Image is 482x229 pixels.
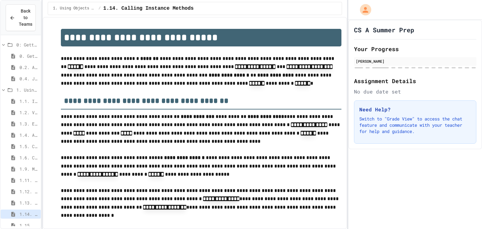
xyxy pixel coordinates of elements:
[359,106,471,113] h3: Need Help?
[354,88,476,95] div: No due date set
[53,6,96,11] span: 1. Using Objects and Methods
[19,120,38,127] span: 1.3. Expressions and Output [New]
[354,77,476,85] h2: Assignment Details
[19,154,38,161] span: 1.6. Compound Assignment Operators
[19,132,38,138] span: 1.4. Assignment and Input
[19,8,32,28] span: Back to Teams
[16,41,38,48] span: 0: Getting Started
[19,211,38,217] span: 1.14. Calling Instance Methods
[19,222,38,229] span: 1.15. Strings
[354,45,476,53] h2: Your Progress
[19,143,38,150] span: 1.5. Casting and Ranges of Values
[19,166,38,172] span: 1.9. Method Signatures
[6,4,36,31] button: Back to Teams
[19,109,38,116] span: 1.2. Variables and Data Types
[19,188,38,195] span: 1.12. Objects - Instances of Classes
[103,5,194,12] span: 1.14. Calling Instance Methods
[16,87,38,93] span: 1. Using Objects and Methods
[19,200,38,206] span: 1.13. Creating and Initializing Objects: Constructors
[19,75,38,82] span: 0.4. Java Development Environments
[359,116,471,135] p: Switch to "Grade View" to access the chat feature and communicate with your teacher for help and ...
[356,58,474,64] div: [PERSON_NAME]
[19,98,38,104] span: 1.1. Introduction to Algorithms, Programming, and Compilers
[354,25,414,34] h1: CS A Summer Prep
[353,3,373,17] div: My Account
[19,64,38,71] span: 0.2. About the AP CSA Exam
[99,6,101,11] span: /
[19,177,38,184] span: 1.11. Using the Math Class
[19,53,38,59] span: 0. Getting Started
